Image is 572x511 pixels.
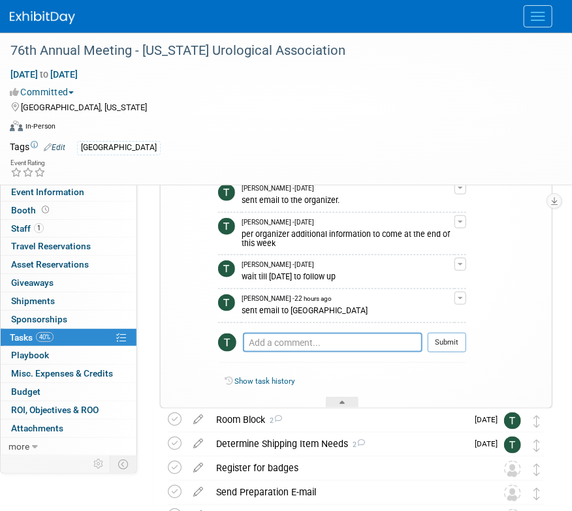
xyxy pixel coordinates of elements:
a: Event Information [1,183,136,201]
span: Playbook [11,350,49,360]
a: Budget [1,383,136,401]
a: Giveaways [1,274,136,292]
span: 1 [34,223,44,233]
a: edit [187,462,210,474]
a: Travel Reservations [1,238,136,255]
a: Attachments [1,420,136,437]
span: Asset Reservations [11,259,89,270]
a: edit [187,438,210,450]
span: Booth not reserved yet [39,205,52,215]
div: Room Block [210,409,467,431]
a: Show task history [234,377,294,386]
img: Tony Alvarado [504,437,521,454]
div: Register for badges [210,457,478,479]
img: Unassigned [504,485,521,502]
a: edit [187,486,210,498]
img: Format-Inperson.png [10,121,23,131]
div: Send Preparation E-mail [210,481,478,503]
span: Shipments [11,296,55,306]
img: Tony Alvarado [218,184,235,201]
span: [PERSON_NAME] - 22 hours ago [242,294,332,303]
span: [PERSON_NAME] - [DATE] [242,184,314,193]
span: [PERSON_NAME] - [DATE] [242,218,314,227]
a: Staff1 [1,220,136,238]
span: Travel Reservations [11,241,91,251]
div: Determine Shipping Item Needs [210,433,467,455]
span: [DATE] [475,415,504,424]
img: Tony Alvarado [504,412,521,429]
a: Sponsorships [1,311,136,328]
i: Move task [533,488,540,500]
img: Tony Alvarado [218,218,235,235]
div: Event Rating [10,160,46,166]
span: Event Information [11,187,84,197]
div: [GEOGRAPHIC_DATA] [77,141,161,155]
td: Personalize Event Tab Strip [87,456,110,472]
span: [GEOGRAPHIC_DATA], [US_STATE] [21,102,147,112]
i: Move task [533,463,540,476]
span: Sponsorships [11,314,67,324]
span: Staff [11,223,44,234]
i: Move task [533,439,540,452]
a: Tasks40% [1,329,136,347]
button: Committed [10,85,79,99]
span: to [38,69,50,80]
span: Tasks [10,332,54,343]
div: per organizer additional information to come at the end of this week [242,227,454,248]
img: ExhibitDay [10,11,75,24]
div: In-Person [25,121,56,131]
a: Asset Reservations [1,256,136,273]
span: Giveaways [11,277,54,288]
div: sent email to the organizer. [242,193,454,206]
a: Playbook [1,347,136,364]
div: wait till [DATE] to follow up [242,270,454,282]
a: Misc. Expenses & Credits [1,365,136,382]
a: ROI, Objectives & ROO [1,401,136,419]
img: Tony Alvarado [218,294,235,311]
td: Toggle Event Tabs [110,456,137,472]
img: Tony Alvarado [218,260,235,277]
span: Budget [11,386,40,397]
div: Event Format [10,119,556,138]
span: Attachments [11,423,63,433]
i: Move task [533,415,540,427]
span: 2 [348,441,365,449]
a: Booth [1,202,136,219]
div: 76th Annual Meeting - [US_STATE] Urological Association [6,39,546,63]
a: Shipments [1,292,136,310]
span: 40% [36,332,54,342]
img: Unassigned [504,461,521,478]
button: Submit [428,333,466,352]
span: [DATE] [475,439,504,448]
span: Misc. Expenses & Credits [11,368,113,379]
div: sent email to [GEOGRAPHIC_DATA] [242,303,454,316]
img: Tony Alvarado [218,333,236,352]
span: more [8,441,29,452]
span: ROI, Objectives & ROO [11,405,99,415]
button: Menu [524,5,552,27]
span: 2 [265,416,282,425]
span: Booth [11,205,52,215]
span: [DATE] [DATE] [10,69,78,80]
td: Tags [10,140,65,155]
a: edit [187,414,210,426]
a: more [1,438,136,456]
a: Edit [44,143,65,152]
span: [PERSON_NAME] - [DATE] [242,260,314,270]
